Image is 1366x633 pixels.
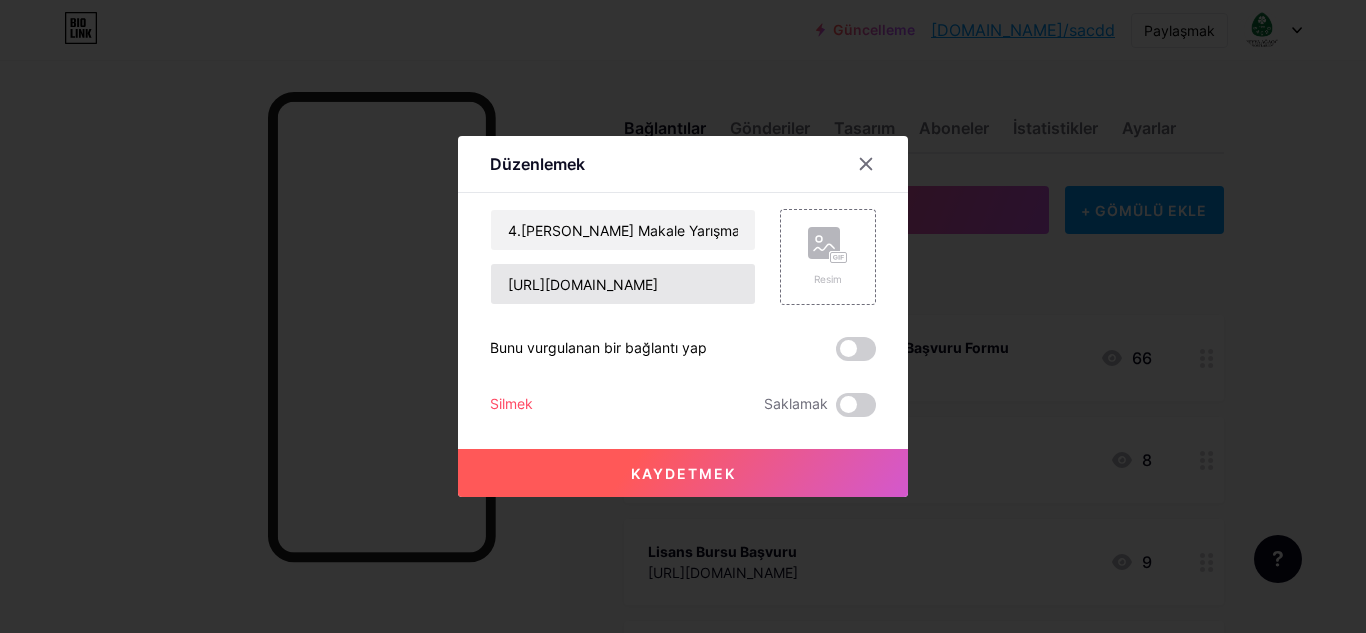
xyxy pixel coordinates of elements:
font: Bunu vurgulanan bir bağlantı yap [490,339,707,356]
font: Kaydetmek [631,465,736,482]
font: Düzenlemek [490,154,585,174]
font: Resim [814,273,842,285]
button: Kaydetmek [458,449,908,497]
input: URL [491,264,755,304]
font: Saklamak [764,395,828,412]
font: Silmek [490,395,533,412]
input: Başlık [491,210,755,250]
